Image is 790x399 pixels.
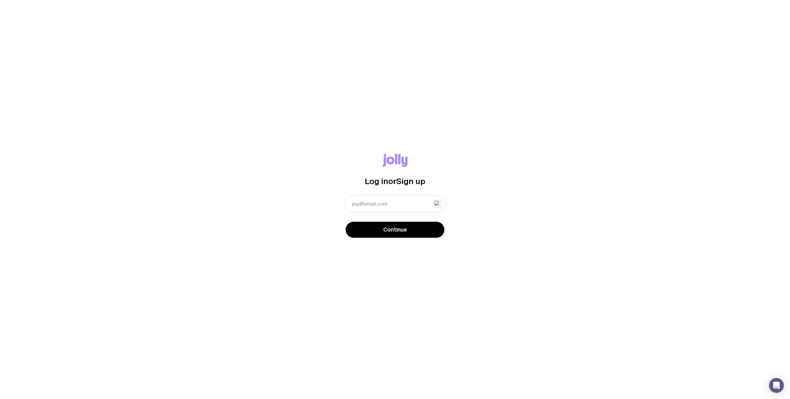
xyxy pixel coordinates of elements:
img: npw-badge-icon.svg [434,200,441,208]
span: Sign up [396,177,425,186]
button: Continue [346,222,444,238]
span: Log in [365,177,388,186]
div: Open Intercom Messenger [769,378,784,393]
span: or [388,177,396,186]
input: you@email.com [346,196,444,212]
span: Continue [383,226,407,233]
